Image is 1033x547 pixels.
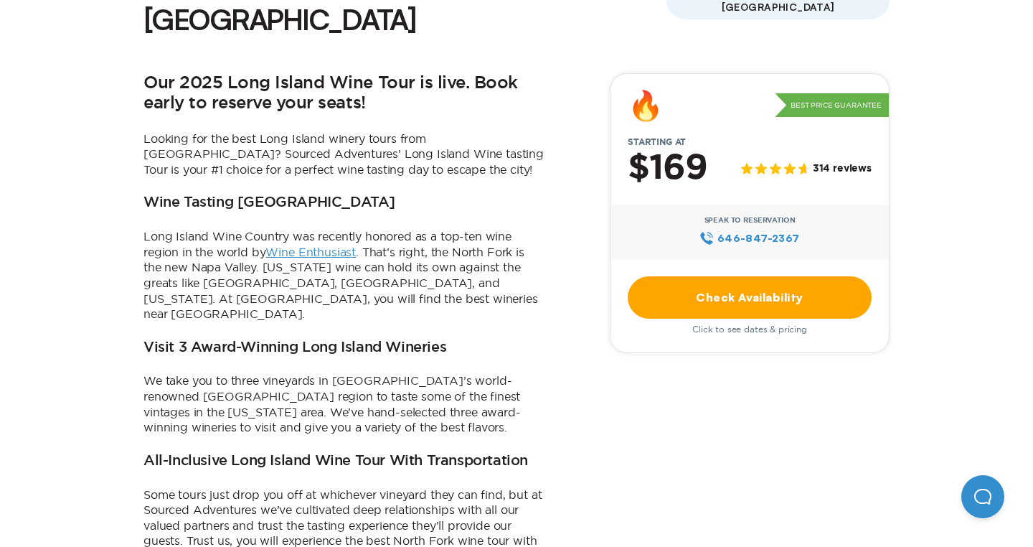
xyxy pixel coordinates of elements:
span: 646‍-847‍-2367 [717,230,800,246]
span: Starting at [610,137,703,147]
p: Looking for the best Long Island winery tours from [GEOGRAPHIC_DATA]? Sourced Adventures’ Long Is... [143,131,545,178]
iframe: Help Scout Beacon - Open [961,475,1004,518]
p: Best Price Guarantee [775,93,889,118]
span: Speak to Reservation [704,216,796,225]
h3: Visit 3 Award-Winning Long Island Wineries [143,340,446,357]
h2: $169 [628,150,707,187]
a: Check Availability [628,276,872,319]
span: 314 reviews [813,163,872,175]
a: 646‍-847‍-2367 [699,230,799,246]
h2: Our 2025 Long Island Wine Tour is live. Book early to reserve your seats! [143,73,545,114]
p: Long Island Wine Country was recently honored as a top-ten wine region in the world by . That’s r... [143,229,545,322]
p: We take you to three vineyards in [GEOGRAPHIC_DATA]’s world-renowned [GEOGRAPHIC_DATA] region to ... [143,373,545,435]
span: Click to see dates & pricing [692,324,807,335]
div: 🔥 [628,91,664,120]
a: Wine Enthusiast [265,246,356,258]
h3: All-Inclusive Long Island Wine Tour With Transportation [143,453,528,470]
h3: Wine Tasting [GEOGRAPHIC_DATA] [143,195,395,212]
